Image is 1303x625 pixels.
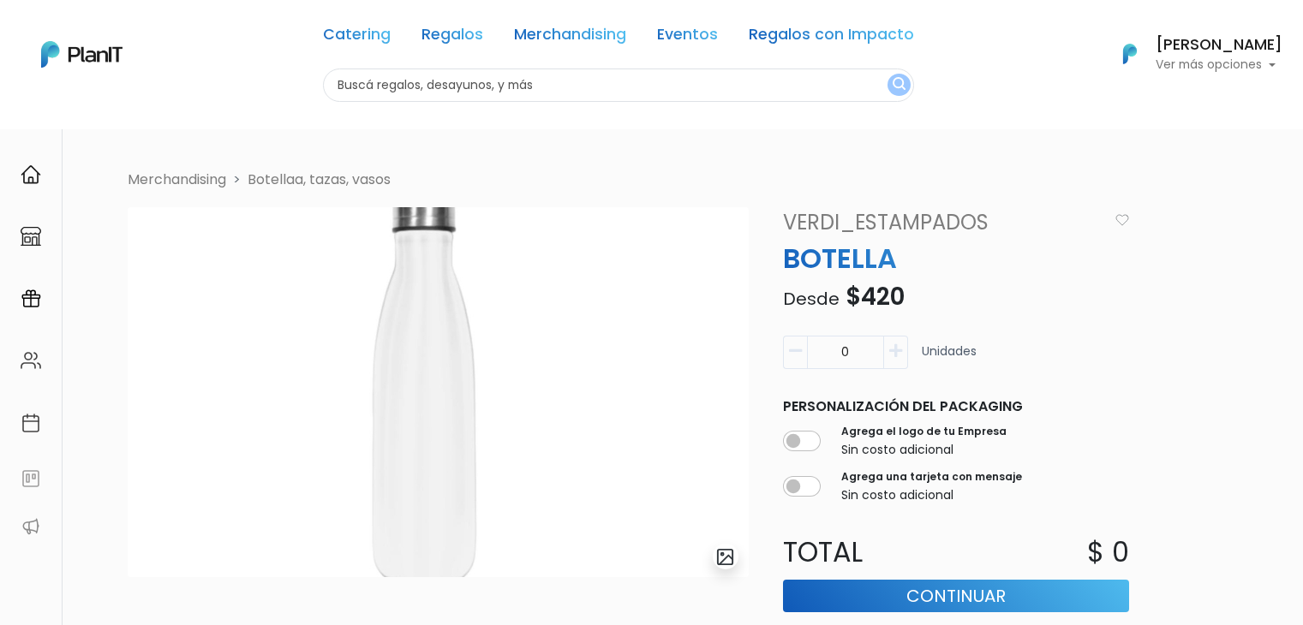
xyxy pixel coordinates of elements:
[21,516,41,537] img: partners-52edf745621dab592f3b2c58e3bca9d71375a7ef29c3b500c9f145b62cc070d4.svg
[773,207,1109,238] a: VERDI_ESTAMPADOS
[1087,532,1129,573] p: $ 0
[657,27,718,48] a: Eventos
[715,547,735,567] img: gallery-light
[21,468,41,489] img: feedback-78b5a0c8f98aac82b08bfc38622c3050aee476f2c9584af64705fc4e61158814.svg
[117,170,1217,193] nav: breadcrumb
[21,350,41,371] img: people-662611757002400ad9ed0e3c099ab2801c6687ba6c219adb57efc949bc21e19d.svg
[846,280,905,313] span: $420
[783,287,840,311] span: Desde
[514,27,626,48] a: Merchandising
[248,170,391,189] a: Botellaa, tazas, vasos
[749,27,914,48] a: Regalos con Impacto
[1101,32,1282,76] button: PlanIt Logo [PERSON_NAME] Ver más opciones
[841,486,1022,504] p: Sin costo adicional
[41,41,123,68] img: PlanIt Logo
[1111,35,1149,73] img: PlanIt Logo
[773,532,956,573] p: Total
[21,413,41,433] img: calendar-87d922413cdce8b2cf7b7f5f62616a5cf9e4887200fb71536465627b3292af00.svg
[893,77,906,93] img: search_button-432b6d5273f82d61273b3651a40e1bd1b912527efae98b1b7a1b2c0702e16a8d.svg
[128,207,749,577] img: WhatsApp_Image_2023-10-16_at_16.10.27.jpg
[21,164,41,185] img: home-e721727adea9d79c4d83392d1f703f7f8bce08238fde08b1acbfd93340b81755.svg
[783,396,1129,417] p: Personalización del packaging
[773,238,1139,279] p: BOTELLA
[841,469,1022,485] label: Agrega una tarjeta con mensaje
[421,27,483,48] a: Regalos
[323,27,391,48] a: Catering
[1156,59,1282,71] p: Ver más opciones
[128,170,226,190] li: Merchandising
[21,226,41,247] img: marketplace-4ceaa7011d94191e9ded77b95e3339b90024bf715f7c57f8cf31f2d8c509eaba.svg
[841,424,1007,439] label: Agrega el logo de tu Empresa
[1156,38,1282,53] h6: [PERSON_NAME]
[1115,214,1129,226] img: heart_icon
[783,580,1129,612] button: Continuar
[323,68,914,102] input: Buscá regalos, desayunos, y más
[922,342,977,376] p: Unidades
[841,441,1007,459] p: Sin costo adicional
[21,289,41,309] img: campaigns-02234683943229c281be62815700db0a1741e53638e28bf9629b52c665b00959.svg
